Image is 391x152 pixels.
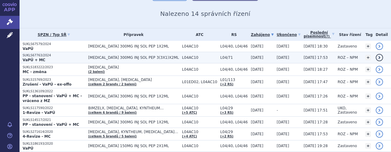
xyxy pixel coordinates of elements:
th: RS [217,28,248,41]
span: Zastaveno [338,120,357,124]
a: (+5 ATC) [182,111,197,114]
a: + [365,143,371,149]
a: (celkem 2 brandy / 2 balení) [88,83,137,86]
span: ROZ – NPM [338,67,358,72]
span: L04/40, L04/46 [220,144,248,148]
strong: 4-Revize - MC [23,134,51,139]
span: [DATE] [277,144,289,148]
span: [DATE] 19:28 [304,144,328,148]
th: Tag [362,28,372,41]
span: [DATE] [277,132,289,136]
a: (+4 ATC) [182,135,197,138]
span: [DATE] 17:51 [304,108,328,112]
a: + [365,79,371,85]
a: (+2 RS) [220,83,233,86]
span: L04AC10 [182,144,217,148]
span: ROZ – NPM [338,132,358,136]
p: SUKLS15769/2023 [23,78,85,82]
a: detail [376,142,383,150]
a: + [365,108,371,113]
th: Přípravek [85,28,179,41]
span: [DATE] [251,94,263,98]
p: SUKLS136109/2022 [23,89,85,94]
a: + [365,94,371,99]
p: SUKLS186193/2020 [23,142,85,146]
span: L01/113 [220,78,248,82]
a: Zahájeno [251,30,273,39]
p: SUKLS271614/2020 [23,130,85,134]
span: L04/29 [220,106,248,110]
th: Detail [373,28,391,41]
a: (+3 RS) [220,111,233,114]
a: + [365,131,371,137]
span: L04/71 [220,55,248,60]
span: L04/29 [220,130,248,134]
span: [MEDICAL_DATA] 300MG INJ SOL PEP 1X2ML [88,94,179,98]
a: detail [376,118,383,126]
a: detail [376,66,383,73]
strong: VaPÚ [23,47,33,51]
span: [DATE] [251,120,263,124]
span: [DATE] [277,94,289,98]
span: [DATE] [277,55,289,60]
strong: 1-Revize - VaPÚ [23,111,55,115]
span: [DATE] [277,80,289,84]
span: [DATE] 17:53 [304,55,328,60]
span: [DATE] [251,55,263,60]
a: detail [376,107,383,114]
strong: PP - stanovení - VaPÚ + MC [23,122,79,127]
span: L04/40, L04/46 [220,44,248,48]
span: L04AC10 [182,106,217,110]
strong: VaPÚ + MC [23,58,45,62]
span: L04AC10 [182,67,217,72]
strong: MC - změna [23,70,46,74]
span: [DATE] [251,108,263,112]
span: L01ED02, L04AC10 [182,80,217,84]
a: + [365,119,371,125]
abbr: (?) [325,35,330,38]
span: [DATE] [251,144,263,148]
span: ROZ – NPM [338,80,358,84]
span: [DATE] 17:53 [304,132,328,136]
span: [MEDICAL_DATA] 300MG INJ SOL PEP 1X2ML [88,120,179,124]
strong: PP - stanovení - VaPÚ + MC - vráceno z MZ [23,94,82,103]
a: + [365,44,371,49]
span: UKO, Zastaveno [338,106,357,115]
span: Zastaveno [338,144,357,148]
a: SPZN / Typ SŘ [23,30,85,39]
span: L04AC10 [182,55,217,60]
span: L04/40, L04/46 [220,120,248,124]
span: - [277,108,278,112]
a: detail [376,130,383,138]
p: SUKLS117590/2022 [23,106,85,110]
a: detail [376,78,383,86]
a: detail [376,43,383,50]
span: [DATE] [277,44,289,48]
span: L04AC10 [182,94,217,98]
span: [MEDICAL_DATA], KYNTHEUM, [MEDICAL_DATA]… [88,130,179,134]
th: ATC [179,28,217,41]
span: BIMZELX, [MEDICAL_DATA], KYNTHEUM… [88,106,179,110]
span: Nalezeno 14 správních řízení [160,10,250,17]
a: (2 balení) [88,70,105,73]
span: [DATE] 18:27 [304,67,328,72]
strong: Zrušení - VaPÚ - ex-offo [23,82,71,87]
a: (celkem 5 brandů / 5 balení) [88,135,137,138]
p: SUKLS183222/2023 [23,65,85,69]
span: [DATE] 17:47 [304,80,328,84]
span: [DATE] 17:26 [304,94,328,98]
span: [DATE] [251,80,263,84]
span: [DATE] 18:30 [304,44,328,48]
span: L04/40, L04/46 [220,94,248,98]
a: (celkem 6 brandů / 9 balení) [88,111,137,114]
span: [DATE] [277,120,289,124]
strong: VaPÚ [23,146,33,150]
p: SUKLS67763/2024 [23,53,85,58]
a: Ukončeno [277,30,301,39]
a: Poslednípísemnost(?) [304,28,334,41]
span: L04/40, L04/46 [220,67,248,72]
span: ROZ – NPM [338,94,358,98]
span: L04AC10 [182,130,217,134]
span: [MEDICAL_DATA] 300MG INJ SOL PEP 3(3X1)X2ML [88,55,179,60]
span: ROZ – NPM [338,55,358,60]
